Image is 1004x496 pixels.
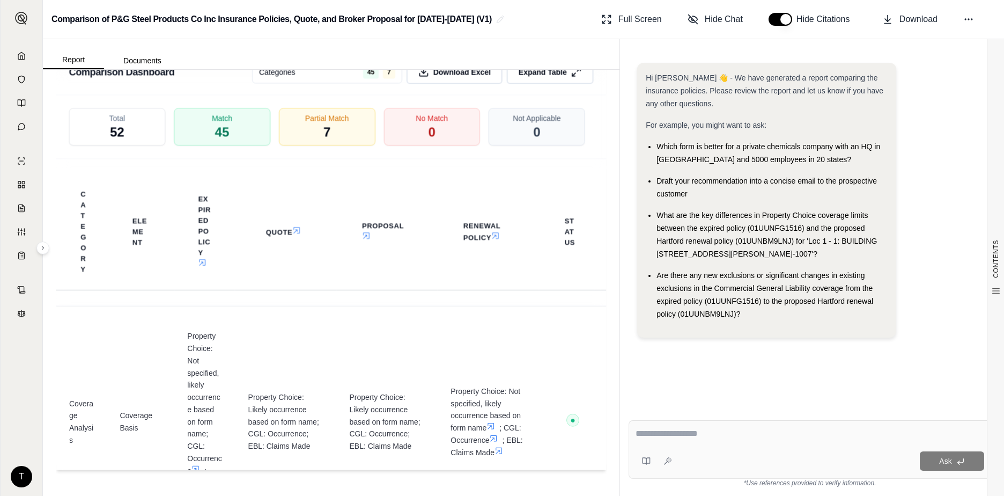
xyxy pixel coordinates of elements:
span: Are there any new exclusions or significant changes in existing exclusions in the Commercial Gene... [656,271,873,318]
th: Proposal [349,214,425,250]
span: Full Screen [618,13,662,26]
button: Full Screen [597,9,666,30]
span: Hide Citations [796,13,857,26]
button: Expand Table [507,60,594,84]
span: Draft your recommendation into a concise email to the prospective customer [656,177,877,198]
a: Single Policy [7,150,36,172]
span: Total [109,113,125,123]
span: Match [212,113,232,123]
h3: Comparison Dashboard [69,62,174,82]
button: ● [566,413,579,430]
button: Categories457 [252,61,402,83]
span: For example, you might want to ask: [646,121,766,129]
a: Prompt Library [7,92,36,114]
span: Property Choice: Not specified, likely occurrence based on form name ; CGL: Occurrence ; EBL: Cla... [451,385,526,458]
a: Home [7,45,36,67]
button: Expand sidebar [36,242,49,254]
a: Custom Report [7,221,36,243]
span: 45 [363,65,379,78]
div: T [11,466,32,487]
button: Documents [104,52,181,69]
span: Download Excel [433,67,491,77]
img: Expand sidebar [15,12,28,25]
span: CONTENTS [992,240,1000,278]
div: *Use references provided to verify information. [629,479,991,487]
button: Hide Chat [683,9,747,30]
span: Hide Chat [705,13,743,26]
span: Expand Table [519,67,567,77]
span: 7 [383,65,395,78]
span: Property Choice: Likely occurrence based on form name; CGL: Occurrence; EBL: Claims Made [349,391,425,452]
span: Partial Match [305,113,349,123]
span: ● [570,415,575,424]
span: Not Applicable [513,113,560,123]
span: What are the key differences in Property Choice coverage limits between the expired policy (01UUN... [656,211,877,258]
th: Status [552,209,589,254]
a: Legal Search Engine [7,303,36,324]
a: Documents Vault [7,69,36,90]
span: 52 [110,123,124,141]
button: Download [878,9,942,30]
span: Which form is better for a private chemicals company with an HQ in [GEOGRAPHIC_DATA] and 5000 emp... [656,142,880,164]
th: Renewal Policy [451,214,526,250]
span: 7 [323,123,330,141]
span: Ask [939,457,951,465]
a: Policy Comparisons [7,174,36,195]
a: Coverage Table [7,245,36,266]
h2: Comparison of P&G Steel Products Co Inc Insurance Policies, Quote, and Broker Proposal for [DATE]... [51,10,492,29]
th: Category [68,183,99,281]
span: 0 [533,123,540,141]
a: Claim Coverage [7,198,36,219]
th: Expired Policy [186,187,224,276]
th: Quote [253,220,318,244]
button: Ask [920,451,984,471]
a: Contract Analysis [7,279,36,301]
span: Coverage Basis [120,410,161,434]
th: Element [120,209,161,254]
span: Coverage Analysis [69,397,93,446]
span: 0 [429,123,435,141]
span: No Match [416,113,448,123]
button: Expand sidebar [11,8,32,29]
button: Report [43,51,104,69]
button: Download Excel [407,60,503,84]
span: Categories [259,67,296,77]
span: 45 [215,123,230,141]
a: Chat [7,116,36,137]
span: Property Choice: Likely occurrence based on form name; CGL: Occurrence; EBL: Claims Made [248,391,323,452]
span: Download [899,13,937,26]
span: Hi [PERSON_NAME] 👋 - We have generated a report comparing the insurance policies. Please review t... [646,74,883,108]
